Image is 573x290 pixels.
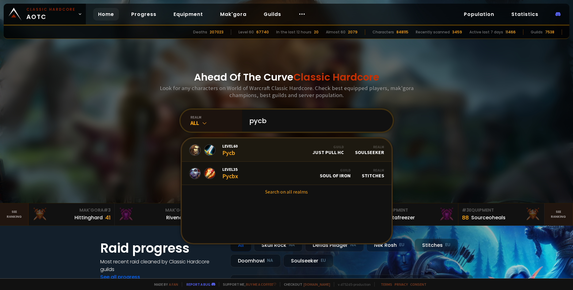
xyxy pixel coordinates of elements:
div: Active last 7 days [469,29,503,35]
div: All [190,119,242,126]
a: a fan [169,282,178,287]
a: See all progress [100,273,140,281]
a: #2Equipment88Notafreezer [372,203,458,225]
a: Seeranking [544,203,573,225]
div: Equipment [462,207,540,213]
a: Search on all realms [182,185,392,198]
small: Classic Hardcore [26,7,75,12]
div: Nek'Rosh [366,239,412,252]
div: 7538 [545,29,554,35]
h4: Most recent raid cleaned by Classic Hardcore guilds [100,258,223,273]
a: Consent [410,282,426,287]
div: Notafreezer [385,214,415,221]
small: NA [267,258,273,264]
a: Mak'Gora#2Rivench100 [115,203,201,225]
div: Pycb [222,143,238,156]
div: Deaths [193,29,207,35]
a: Guilds [259,8,286,21]
a: Level60PycbGuildJust Pull HCRealmSoulseeker [182,138,392,162]
div: Defias Pillager [305,239,364,252]
div: In the last 12 hours [276,29,311,35]
div: Guilds [531,29,543,35]
div: Rivench [166,214,185,221]
div: Recently scanned [416,29,450,35]
div: 848115 [396,29,408,35]
span: Level 35 [222,167,238,172]
div: 20 [314,29,319,35]
div: Level 60 [239,29,254,35]
div: Equipment [376,207,454,213]
small: EU [399,242,404,248]
span: Classic Hardcore [293,70,379,84]
span: Checkout [280,282,330,287]
a: Buy me a coffee [246,282,276,287]
div: 41 [105,213,111,222]
a: Terms [381,282,392,287]
small: NA [289,242,295,248]
small: NA [350,242,356,248]
div: Soulseeker [283,254,334,267]
h1: Raid progress [100,239,223,258]
a: Population [459,8,499,21]
a: Level35PycbxGuildSoul of IronRealmStitches [182,162,392,185]
div: realm [190,115,242,119]
a: #3Equipment88Sourceoheals [458,203,544,225]
div: 67740 [256,29,269,35]
div: All [230,239,251,252]
div: Skull Rock [254,239,303,252]
span: AOTC [26,7,75,21]
div: Sourceoheals [471,214,506,221]
div: Stitches [414,239,458,252]
small: EU [321,258,326,264]
span: Made by [151,282,178,287]
span: Level 60 [222,143,238,149]
div: 88 [462,213,469,222]
span: Support me, [219,282,276,287]
a: Classic HardcoreAOTC [4,4,86,24]
h3: Look for any characters on World of Warcraft Classic Hardcore. Check best equipped players, mak'g... [157,85,416,99]
div: Soul of Iron [320,168,351,179]
a: Equipment [169,8,208,21]
div: Just Pull HC [312,145,344,155]
a: [DOMAIN_NAME] [304,282,330,287]
span: # 3 [462,207,469,213]
span: # 3 [104,207,111,213]
small: EU [445,242,450,248]
a: Statistics [506,8,543,21]
div: Pycbx [222,167,238,180]
span: v. d752d5 - production [334,282,371,287]
div: Soulseeker [355,145,384,155]
input: Search a character... [246,110,385,132]
div: Mak'Gora [118,207,197,213]
a: Progress [126,8,161,21]
div: 2079 [348,29,357,35]
a: Home [93,8,119,21]
div: Guild [320,168,351,172]
div: Stitches [362,168,384,179]
div: Characters [372,29,394,35]
div: 11466 [506,29,516,35]
h1: Ahead Of The Curve [194,70,379,85]
a: Privacy [395,282,408,287]
a: Report a bug [186,282,210,287]
div: Realm [362,168,384,172]
div: 3459 [452,29,462,35]
div: Almost 60 [326,29,346,35]
a: Mak'gora [215,8,251,21]
div: Mak'Gora [32,207,110,213]
div: Hittinghard [74,214,103,221]
div: Doomhowl [230,254,281,267]
div: Realm [355,145,384,149]
div: 207023 [210,29,223,35]
div: Guild [312,145,344,149]
a: Mak'Gora#3Hittinghard41 [29,203,114,225]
